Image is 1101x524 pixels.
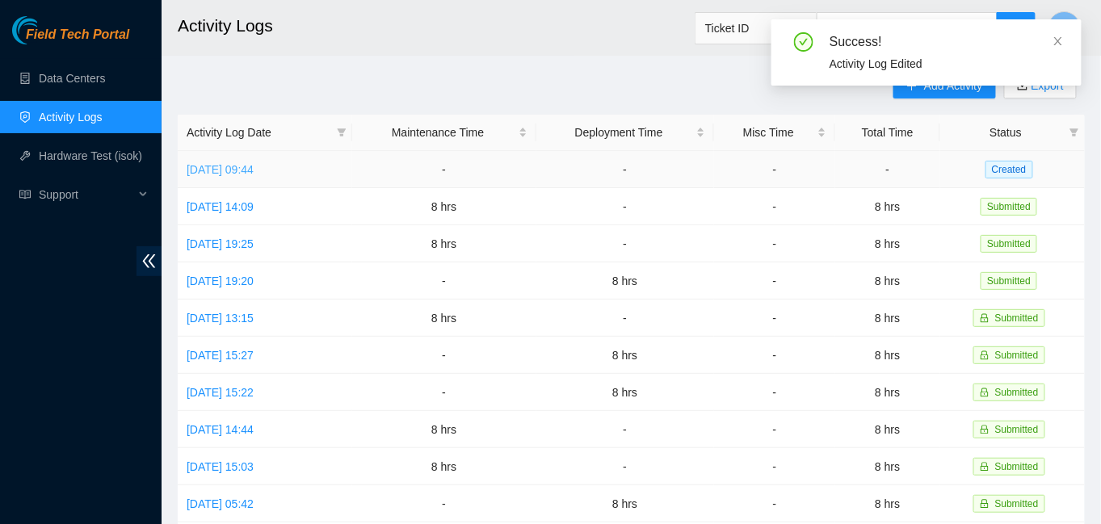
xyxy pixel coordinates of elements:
td: 8 hrs [835,300,939,337]
span: Status [949,124,1063,141]
td: - [714,262,836,300]
span: lock [980,388,990,397]
td: - [536,188,714,225]
span: lock [980,425,990,434]
span: filter [1066,120,1082,145]
span: read [19,189,31,200]
td: 8 hrs [536,337,714,374]
span: double-left [137,246,162,276]
td: 8 hrs [835,225,939,262]
span: filter [1069,128,1079,137]
span: Ticket ID [705,16,807,40]
img: Akamai Technologies [12,16,82,44]
td: - [835,151,939,188]
span: Submitted [995,498,1039,509]
span: Support [39,178,134,211]
span: lock [980,499,990,509]
td: - [714,337,836,374]
td: - [714,225,836,262]
td: - [536,411,714,448]
td: 8 hrs [536,262,714,300]
td: - [536,300,714,337]
td: - [352,337,536,374]
span: Submitted [995,387,1039,398]
td: 8 hrs [536,485,714,522]
td: 8 hrs [835,374,939,411]
td: 8 hrs [835,485,939,522]
a: [DATE] 14:09 [187,200,254,213]
td: - [714,374,836,411]
span: Submitted [995,312,1039,324]
a: [DATE] 19:25 [187,237,254,250]
a: Hardware Test (isok) [39,149,142,162]
span: filter [337,128,347,137]
a: [DATE] 13:15 [187,312,254,325]
td: 8 hrs [352,188,536,225]
span: Submitted [995,424,1039,435]
td: 8 hrs [835,411,939,448]
td: - [536,448,714,485]
span: Activity Log Date [187,124,330,141]
td: - [352,262,536,300]
a: [DATE] 15:03 [187,460,254,473]
span: check-circle [794,32,813,52]
span: Submitted [995,350,1039,361]
span: lock [980,350,990,360]
td: - [352,485,536,522]
th: Total Time [835,115,939,151]
td: - [536,225,714,262]
span: lock [980,462,990,472]
button: search [997,12,1036,44]
span: F [1061,18,1069,38]
td: - [714,485,836,522]
a: [DATE] 15:22 [187,386,254,399]
td: - [714,411,836,448]
span: lock [980,313,990,323]
span: Field Tech Portal [26,27,129,43]
div: Success! [830,32,1062,52]
td: - [352,151,536,188]
td: - [536,151,714,188]
td: 8 hrs [835,337,939,374]
td: 8 hrs [536,374,714,411]
span: Submitted [981,235,1037,253]
td: 8 hrs [352,225,536,262]
span: filter [334,120,350,145]
td: - [714,188,836,225]
a: [DATE] 09:44 [187,163,254,176]
td: - [352,374,536,411]
a: Activity Logs [39,111,103,124]
span: Submitted [981,272,1037,290]
a: [DATE] 05:42 [187,497,254,510]
td: 8 hrs [352,411,536,448]
td: 8 hrs [352,448,536,485]
td: - [714,300,836,337]
td: 8 hrs [835,448,939,485]
a: [DATE] 19:20 [187,275,254,287]
a: [DATE] 14:44 [187,423,254,436]
td: - [714,448,836,485]
input: Enter text here... [817,12,998,44]
td: - [714,151,836,188]
div: Activity Log Edited [830,55,1062,73]
span: Created [985,161,1033,178]
button: F [1048,11,1081,44]
span: Submitted [995,461,1039,472]
td: 8 hrs [835,188,939,225]
span: close [1053,36,1064,47]
td: 8 hrs [835,262,939,300]
td: 8 hrs [352,300,536,337]
a: Akamai TechnologiesField Tech Portal [12,29,129,50]
a: [DATE] 15:27 [187,349,254,362]
a: Data Centers [39,72,105,85]
span: Submitted [981,198,1037,216]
